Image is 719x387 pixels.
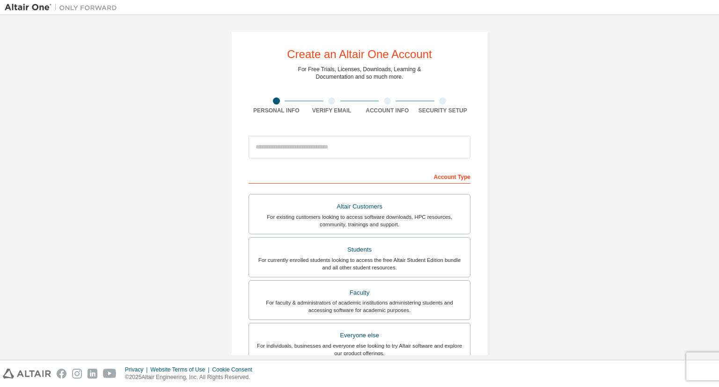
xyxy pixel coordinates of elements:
[249,107,304,114] div: Personal Info
[298,66,421,81] div: For Free Trials, Licenses, Downloads, Learning & Documentation and so much more.
[255,299,464,314] div: For faculty & administrators of academic institutions administering students and accessing softwa...
[125,373,258,381] p: © 2025 Altair Engineering, Inc. All Rights Reserved.
[5,3,122,12] img: Altair One
[255,329,464,342] div: Everyone else
[304,107,360,114] div: Verify Email
[249,169,470,184] div: Account Type
[57,369,66,379] img: facebook.svg
[103,369,117,379] img: youtube.svg
[255,286,464,299] div: Faculty
[125,366,150,373] div: Privacy
[287,49,432,60] div: Create an Altair One Account
[255,342,464,357] div: For individuals, businesses and everyone else looking to try Altair software and explore our prod...
[255,213,464,228] div: For existing customers looking to access software downloads, HPC resources, community, trainings ...
[255,200,464,213] div: Altair Customers
[212,366,257,373] div: Cookie Consent
[359,107,415,114] div: Account Info
[150,366,212,373] div: Website Terms of Use
[415,107,471,114] div: Security Setup
[88,369,97,379] img: linkedin.svg
[72,369,82,379] img: instagram.svg
[255,256,464,271] div: For currently enrolled students looking to access the free Altair Student Edition bundle and all ...
[3,369,51,379] img: altair_logo.svg
[255,243,464,256] div: Students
